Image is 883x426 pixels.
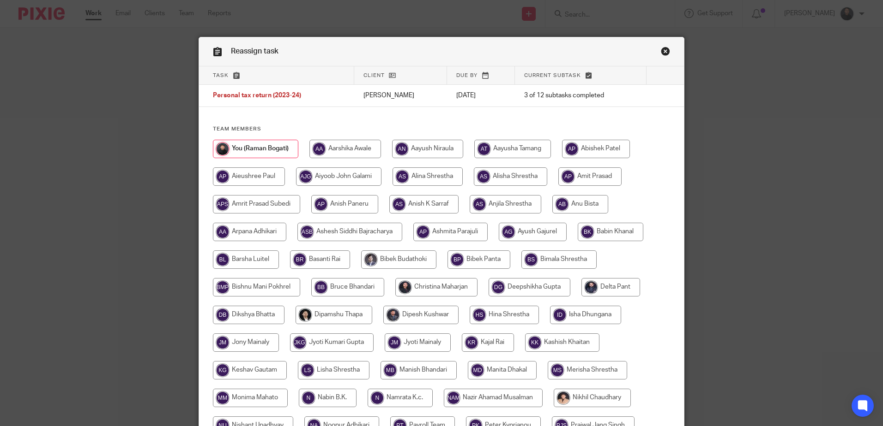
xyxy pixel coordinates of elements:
a: Close this dialog window [661,47,670,59]
span: Client [363,73,385,78]
span: Current subtask [524,73,581,78]
span: Personal tax return (2023-24) [213,93,301,99]
h4: Team members [213,125,670,133]
p: [DATE] [456,91,506,100]
p: [PERSON_NAME] [363,91,438,100]
span: Due by [456,73,478,78]
td: 3 of 12 subtasks completed [515,85,647,107]
span: Reassign task [231,47,278,55]
span: Task [213,73,229,78]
